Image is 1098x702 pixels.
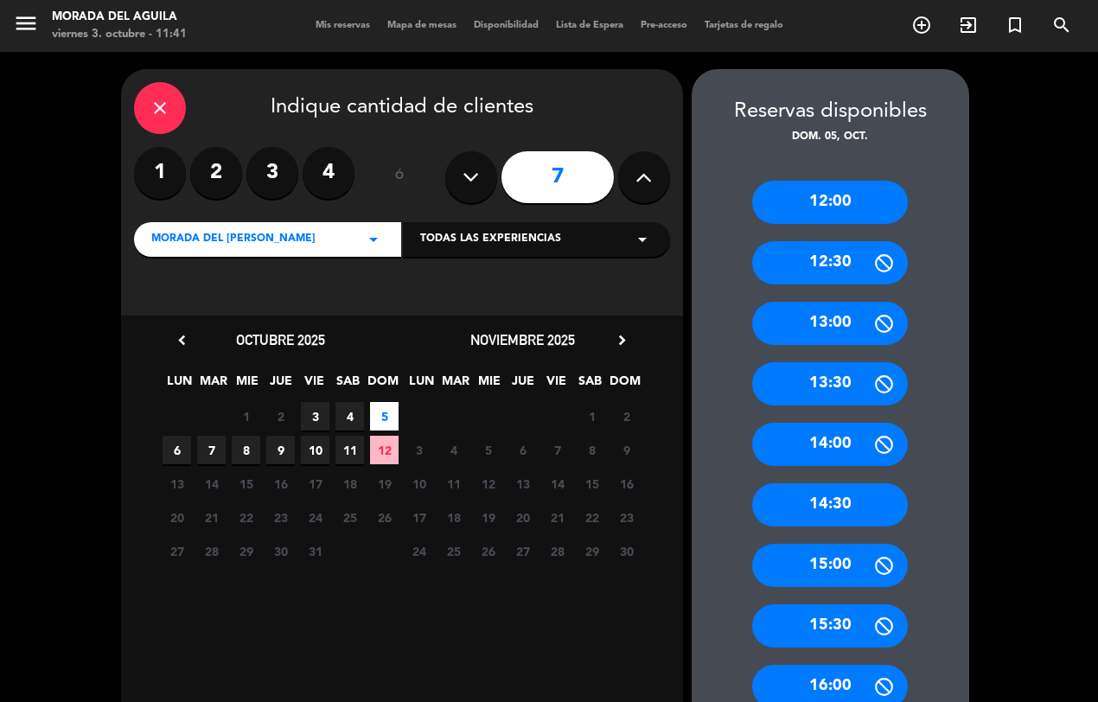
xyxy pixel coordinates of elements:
[301,503,329,532] span: 24
[752,241,908,284] div: 12:30
[372,147,428,207] div: ó
[612,469,641,498] span: 16
[370,503,399,532] span: 26
[439,503,468,532] span: 18
[543,503,571,532] span: 21
[190,147,242,199] label: 2
[752,181,908,224] div: 12:00
[52,26,187,43] div: viernes 3. octubre - 11:41
[547,21,632,30] span: Lista de Espera
[165,371,194,399] span: LUN
[232,436,260,464] span: 8
[543,436,571,464] span: 7
[335,436,364,464] span: 11
[752,544,908,587] div: 15:00
[612,436,641,464] span: 9
[13,10,39,36] i: menu
[1005,15,1025,35] i: turned_in_not
[134,82,670,134] div: Indique cantidad de clientes
[578,503,606,532] span: 22
[474,436,502,464] span: 5
[301,469,329,498] span: 17
[266,436,295,464] span: 9
[470,331,575,348] span: noviembre 2025
[52,9,187,26] div: Morada del Aguila
[233,371,261,399] span: MIE
[542,371,571,399] span: VIE
[752,302,908,345] div: 13:00
[232,402,260,431] span: 1
[163,436,191,464] span: 6
[475,371,503,399] span: MIE
[379,21,465,30] span: Mapa de mesas
[134,147,186,199] label: 1
[752,483,908,526] div: 14:30
[197,503,226,532] span: 21
[405,503,433,532] span: 17
[692,129,969,146] div: dom. 05, oct.
[307,21,379,30] span: Mis reservas
[334,371,362,399] span: SAB
[543,469,571,498] span: 14
[474,537,502,565] span: 26
[236,331,325,348] span: octubre 2025
[752,604,908,648] div: 15:30
[266,402,295,431] span: 2
[578,469,606,498] span: 15
[578,436,606,464] span: 8
[266,371,295,399] span: JUE
[232,469,260,498] span: 15
[610,371,638,399] span: DOM
[465,21,547,30] span: Disponibilidad
[752,423,908,466] div: 14:00
[543,537,571,565] span: 28
[370,436,399,464] span: 12
[335,503,364,532] span: 25
[197,436,226,464] span: 7
[163,537,191,565] span: 27
[508,537,537,565] span: 27
[232,537,260,565] span: 29
[612,537,641,565] span: 30
[405,436,433,464] span: 3
[420,231,561,248] span: Todas las experiencias
[407,371,436,399] span: LUN
[266,503,295,532] span: 23
[370,469,399,498] span: 19
[163,469,191,498] span: 13
[576,371,604,399] span: SAB
[508,469,537,498] span: 13
[405,537,433,565] span: 24
[508,371,537,399] span: JUE
[301,402,329,431] span: 3
[370,402,399,431] span: 5
[266,537,295,565] span: 30
[301,537,329,565] span: 31
[752,362,908,405] div: 13:30
[199,371,227,399] span: MAR
[508,436,537,464] span: 6
[578,402,606,431] span: 1
[612,503,641,532] span: 23
[173,331,191,349] i: chevron_left
[911,15,932,35] i: add_circle_outline
[474,469,502,498] span: 12
[301,436,329,464] span: 10
[197,537,226,565] span: 28
[578,537,606,565] span: 29
[441,371,469,399] span: MAR
[439,436,468,464] span: 4
[151,231,316,248] span: Morada del [PERSON_NAME]
[1051,15,1072,35] i: search
[405,469,433,498] span: 10
[246,147,298,199] label: 3
[266,469,295,498] span: 16
[958,15,979,35] i: exit_to_app
[508,503,537,532] span: 20
[696,21,792,30] span: Tarjetas de regalo
[439,469,468,498] span: 11
[439,537,468,565] span: 25
[612,402,641,431] span: 2
[474,503,502,532] span: 19
[150,98,170,118] i: close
